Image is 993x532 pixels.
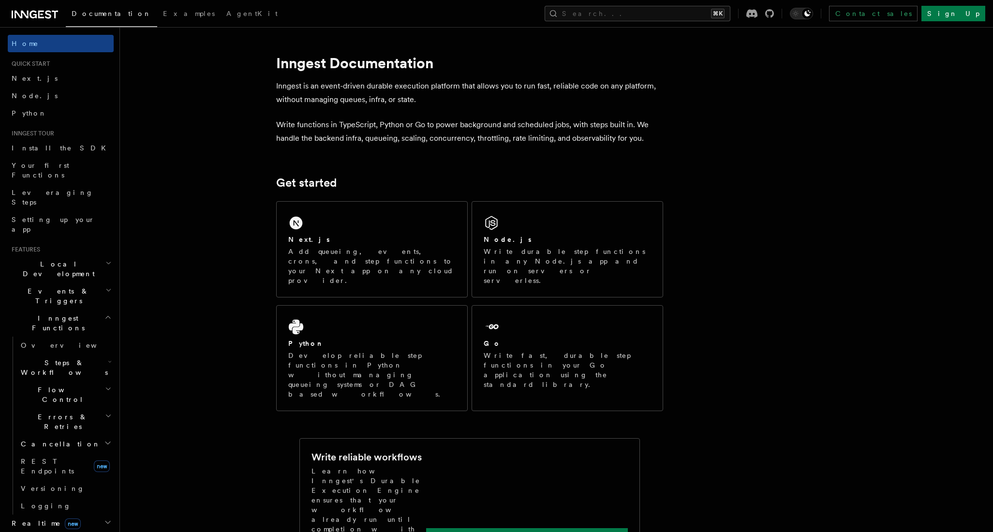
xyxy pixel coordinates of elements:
a: PythonDevelop reliable step functions in Python without managing queueing systems or DAG based wo... [276,305,468,411]
a: Overview [17,337,114,354]
button: Steps & Workflows [17,354,114,381]
span: Steps & Workflows [17,358,108,377]
button: Local Development [8,255,114,282]
a: Documentation [66,3,157,27]
button: Events & Triggers [8,282,114,310]
span: Flow Control [17,385,105,404]
button: Errors & Retries [17,408,114,435]
span: Inngest Functions [8,313,104,333]
span: AgentKit [226,10,278,17]
p: Write fast, durable step functions in your Go application using the standard library. [484,351,651,389]
span: Logging [21,502,71,510]
span: REST Endpoints [21,458,74,475]
a: Your first Functions [8,157,114,184]
span: Leveraging Steps [12,189,93,206]
a: Setting up your app [8,211,114,238]
span: Versioning [21,485,85,492]
button: Flow Control [17,381,114,408]
p: Inngest is an event-driven durable execution platform that allows you to run fast, reliable code ... [276,79,663,106]
h2: Write reliable workflows [311,450,422,464]
p: Add queueing, events, crons, and step functions to your Next app on any cloud provider. [288,247,456,285]
h2: Python [288,339,324,348]
span: Next.js [12,74,58,82]
p: Write functions in TypeScript, Python or Go to power background and scheduled jobs, with steps bu... [276,118,663,145]
span: Errors & Retries [17,412,105,431]
span: new [65,518,81,529]
h1: Inngest Documentation [276,54,663,72]
span: Local Development [8,259,105,279]
a: Node.js [8,87,114,104]
span: Quick start [8,60,50,68]
a: Next.js [8,70,114,87]
a: Home [8,35,114,52]
span: Documentation [72,10,151,17]
a: Logging [17,497,114,515]
a: Examples [157,3,221,26]
button: Cancellation [17,435,114,453]
span: Examples [163,10,215,17]
span: Home [12,39,39,48]
a: Sign Up [921,6,985,21]
span: Install the SDK [12,144,112,152]
div: Inngest Functions [8,337,114,515]
a: GoWrite fast, durable step functions in your Go application using the standard library. [472,305,663,411]
a: Node.jsWrite durable step functions in any Node.js app and run on servers or serverless. [472,201,663,297]
h2: Next.js [288,235,330,244]
a: Leveraging Steps [8,184,114,211]
a: Next.jsAdd queueing, events, crons, and step functions to your Next app on any cloud provider. [276,201,468,297]
a: Get started [276,176,337,190]
span: new [94,460,110,472]
span: Events & Triggers [8,286,105,306]
span: Inngest tour [8,130,54,137]
span: Your first Functions [12,162,69,179]
a: REST Endpointsnew [17,453,114,480]
button: Realtimenew [8,515,114,532]
button: Search...⌘K [545,6,730,21]
a: Versioning [17,480,114,497]
h2: Node.js [484,235,532,244]
span: Node.js [12,92,58,100]
button: Toggle dark mode [790,8,813,19]
span: Cancellation [17,439,101,449]
p: Develop reliable step functions in Python without managing queueing systems or DAG based workflows. [288,351,456,399]
span: Setting up your app [12,216,95,233]
a: Python [8,104,114,122]
a: Contact sales [829,6,918,21]
span: Python [12,109,47,117]
a: AgentKit [221,3,283,26]
span: Overview [21,341,120,349]
span: Features [8,246,40,253]
a: Install the SDK [8,139,114,157]
kbd: ⌘K [711,9,725,18]
h2: Go [484,339,501,348]
p: Write durable step functions in any Node.js app and run on servers or serverless. [484,247,651,285]
span: Realtime [8,518,81,528]
button: Inngest Functions [8,310,114,337]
